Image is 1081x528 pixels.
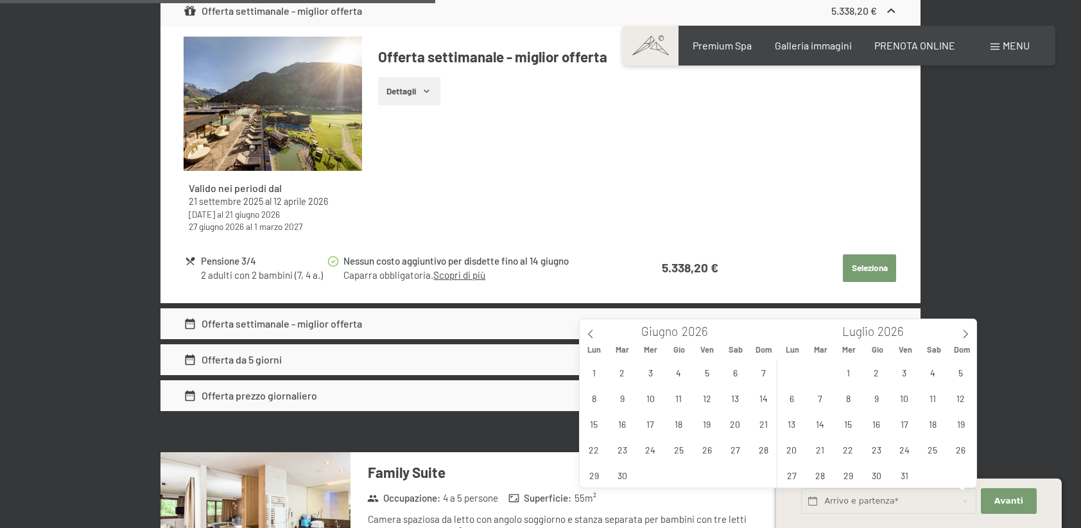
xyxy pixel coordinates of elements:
div: al [189,220,357,233]
span: Luglio 19, 2026 [948,411,973,436]
span: Luglio 1, 2026 [836,360,861,385]
span: Mer [637,346,665,354]
span: Luglio 29, 2026 [836,462,861,488]
span: Luglio 24, 2026 [892,437,917,462]
span: Dom [750,346,778,354]
span: Giugno 10, 2026 [638,385,663,410]
span: Ven [892,346,920,354]
time: 27/06/2026 [189,221,244,232]
span: Giugno 27, 2026 [723,437,748,462]
span: Giugno 14, 2026 [751,385,776,410]
span: Luglio 14, 2026 [808,411,833,436]
time: 21/09/2025 [189,196,263,207]
img: mss_renderimg.php [184,37,362,171]
time: 12/04/2026 [273,196,328,207]
span: Giugno 9, 2026 [610,385,635,410]
a: PRENOTA ONLINE [874,39,955,51]
span: Luglio 25, 2026 [920,437,945,462]
span: Giugno 11, 2026 [666,385,691,410]
span: 4 a 5 persone [443,491,498,505]
time: 14/05/2026 [189,209,215,220]
a: Premium Spa [693,39,752,51]
div: Offerta settimanale - miglior offerta5.338,20 € [160,308,921,339]
span: Giugno 29, 2026 [582,462,607,488]
span: Luglio 30, 2026 [864,462,889,488]
a: Galleria immagini [775,39,852,51]
span: Luglio 28, 2026 [808,462,833,488]
span: Giugno 7, 2026 [751,360,776,385]
span: Giugno 8, 2026 [582,385,607,410]
span: Luglio 22, 2026 [836,437,861,462]
button: Seleziona [843,254,896,283]
div: Offerta prezzo giornaliero [184,388,318,403]
div: Offerta settimanale - miglior offerta [184,3,363,19]
span: Giugno 16, 2026 [610,411,635,436]
span: Lun [580,346,608,354]
div: Offerta da 5 giorni5.490,10 € [160,344,921,375]
span: Luglio 26, 2026 [948,437,973,462]
time: 21/06/2026 [225,209,280,220]
div: al [189,208,357,220]
span: Giugno 28, 2026 [751,437,776,462]
span: Giugno 26, 2026 [695,437,720,462]
span: Luglio 8, 2026 [836,385,861,410]
span: Luglio 23, 2026 [864,437,889,462]
span: Mer [835,346,863,354]
span: Giugno 6, 2026 [723,360,748,385]
div: 2 adulti con 2 bambini (7, 4 a.) [201,268,326,282]
span: Luglio 15, 2026 [836,411,861,436]
span: Giugno [641,326,678,338]
span: Luglio 31, 2026 [892,462,917,488]
strong: 5.338,20 € [831,4,877,17]
span: Giugno 3, 2026 [638,360,663,385]
div: Nessun costo aggiuntivo per disdette fino al 14 giugno [343,254,610,268]
span: Sab [722,346,750,354]
span: Giugno 19, 2026 [695,411,720,436]
span: Menu [1003,39,1030,51]
strong: Superficie : [508,491,572,505]
span: Giugno 21, 2026 [751,411,776,436]
strong: 5.338,20 € [662,260,718,275]
span: Luglio 9, 2026 [864,385,889,410]
span: Giugno 12, 2026 [695,385,720,410]
h4: Offerta settimanale - miglior offerta [378,47,898,67]
div: Offerta da 5 giorni [184,352,282,367]
span: Luglio 4, 2026 [920,360,945,385]
span: Luglio 5, 2026 [948,360,973,385]
span: Giugno 1, 2026 [582,360,607,385]
input: Year [874,324,917,339]
span: Luglio 13, 2026 [779,411,804,436]
button: Avanti [981,488,1036,515]
input: Year [678,324,720,339]
div: Caparra obbligatoria. [343,268,610,282]
span: Dom [948,346,976,354]
div: al [189,195,357,208]
span: Luglio 11, 2026 [920,385,945,410]
span: Giugno 5, 2026 [695,360,720,385]
span: Gio [863,346,892,354]
span: Luglio 3, 2026 [892,360,917,385]
span: Luglio 27, 2026 [779,462,804,488]
span: Lun [778,346,806,354]
time: 01/03/2027 [254,221,302,232]
span: Giugno 20, 2026 [723,411,748,436]
span: Luglio 2, 2026 [864,360,889,385]
div: Pensione 3/4 [201,254,326,268]
div: Offerta settimanale - miglior offerta [184,316,363,331]
span: Giugno 23, 2026 [610,437,635,462]
strong: 5.338,20 € [831,317,877,330]
span: Giugno 24, 2026 [638,437,663,462]
span: Mar [806,346,835,354]
span: Giugno 17, 2026 [638,411,663,436]
strong: Occupazione : [367,491,440,505]
a: Scopri di più [433,269,485,281]
span: Luglio 7, 2026 [808,385,833,410]
span: Luglio 17, 2026 [892,411,917,436]
span: 55 m² [575,491,596,505]
strong: Valido nei periodi dal [189,182,282,194]
span: Mar [608,346,636,354]
span: Giugno 18, 2026 [666,411,691,436]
